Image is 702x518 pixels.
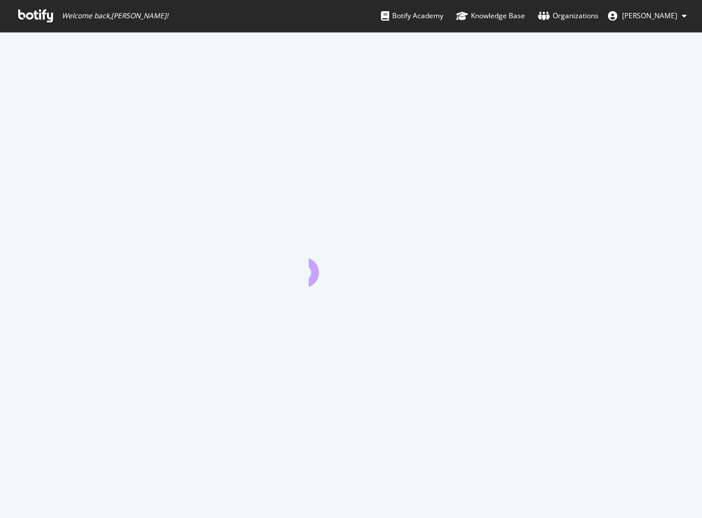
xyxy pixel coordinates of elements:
div: Knowledge Base [456,10,525,22]
div: animation [309,244,393,287]
span: Ferroukhi Hassen [622,11,677,21]
div: Botify Academy [381,10,443,22]
span: Welcome back, [PERSON_NAME] ! [62,11,168,21]
div: Organizations [538,10,599,22]
button: [PERSON_NAME] [599,6,696,25]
